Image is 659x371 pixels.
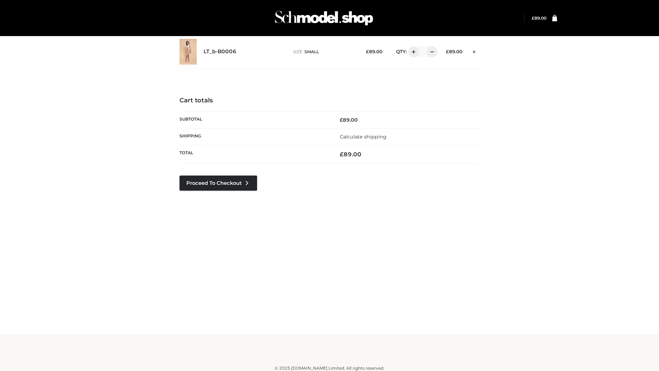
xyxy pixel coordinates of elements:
bdi: 89.00 [366,49,382,54]
span: £ [532,15,534,21]
span: £ [446,49,449,54]
span: £ [340,117,343,123]
span: SMALL [304,49,319,54]
bdi: 89.00 [446,49,462,54]
a: Proceed to Checkout [180,176,257,191]
a: £89.00 [532,15,546,21]
a: Calculate shipping [340,134,386,140]
span: £ [340,151,344,158]
a: Remove this item [469,46,479,55]
img: Schmodel Admin 964 [273,4,375,32]
bdi: 89.00 [340,117,358,123]
p: size : [293,49,355,55]
h4: Cart totals [180,97,479,104]
span: £ [366,49,369,54]
div: QTY: [389,46,435,57]
th: Subtotal [180,111,329,128]
th: Shipping [180,128,329,145]
bdi: 89.00 [532,15,546,21]
th: Total [180,145,329,164]
bdi: 89.00 [340,151,361,158]
a: LT_b-B0006 [204,48,236,55]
